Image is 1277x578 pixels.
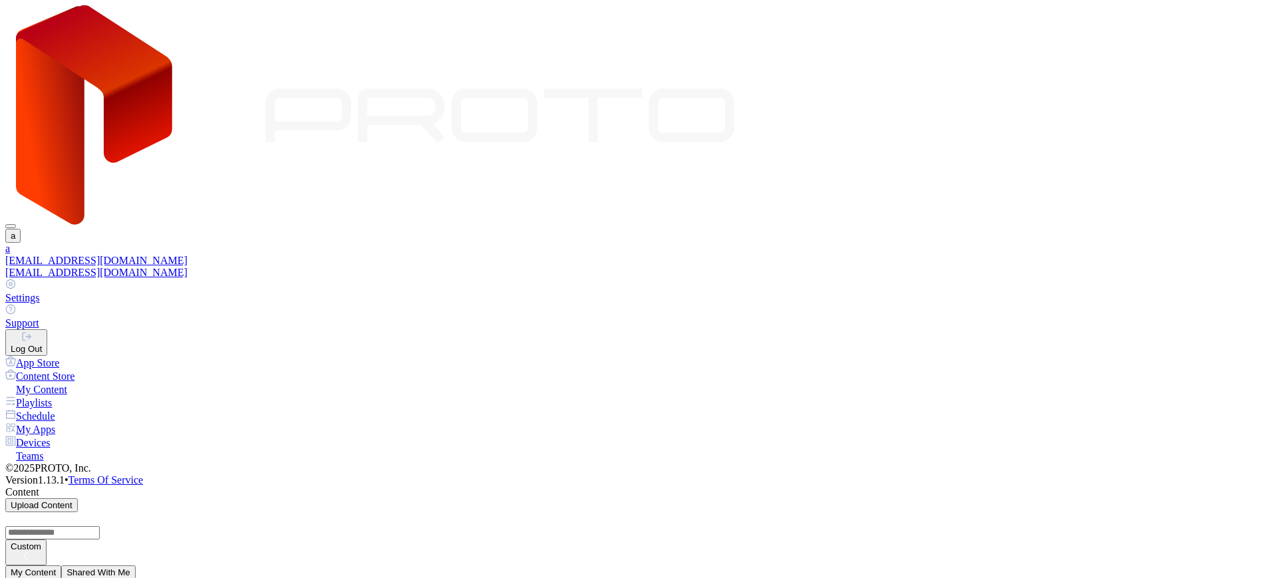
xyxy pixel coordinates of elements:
a: Devices [5,436,1272,449]
a: App Store [5,356,1272,369]
button: Log Out [5,329,47,356]
div: [EMAIL_ADDRESS][DOMAIN_NAME] [5,255,1272,267]
a: Content Store [5,369,1272,382]
div: Settings [5,292,1272,304]
a: Teams [5,449,1272,462]
a: a[EMAIL_ADDRESS][DOMAIN_NAME][EMAIL_ADDRESS][DOMAIN_NAME] [5,243,1272,279]
a: My Apps [5,422,1272,436]
button: Upload Content [5,498,78,512]
div: Upload Content [11,500,72,510]
a: My Content [5,382,1272,396]
div: Custom [11,541,41,551]
div: a [5,243,1272,255]
div: [EMAIL_ADDRESS][DOMAIN_NAME] [5,267,1272,279]
a: Settings [5,279,1272,304]
div: Content [5,486,1272,498]
div: © 2025 PROTO, Inc. [5,462,1272,474]
div: Support [5,317,1272,329]
span: Version 1.13.1 • [5,474,69,486]
a: Terms Of Service [69,474,144,486]
button: Custom [5,539,47,565]
button: a [5,229,21,243]
a: Support [5,304,1272,329]
a: Playlists [5,396,1272,409]
div: Log Out [11,344,42,354]
a: Schedule [5,409,1272,422]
